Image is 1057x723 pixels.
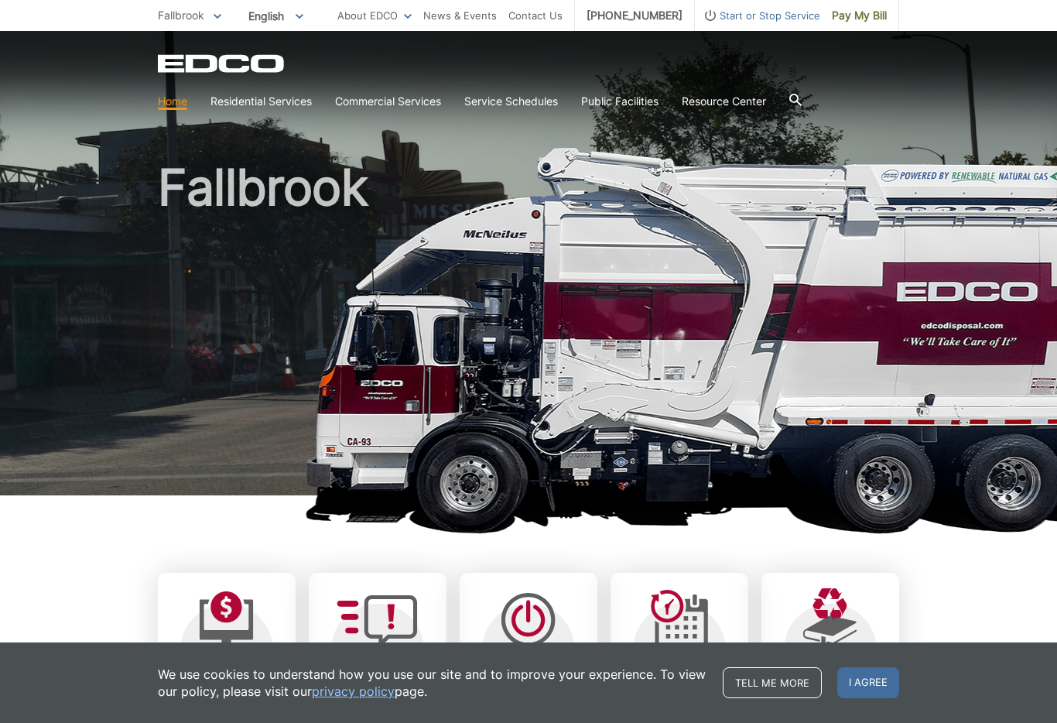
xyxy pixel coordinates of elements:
[158,93,187,110] a: Home
[723,667,822,698] a: Tell me more
[158,666,707,700] p: We use cookies to understand how you use our site and to improve your experience. To view our pol...
[335,93,441,110] a: Commercial Services
[464,93,558,110] a: Service Schedules
[581,93,658,110] a: Public Facilities
[312,683,395,700] a: privacy policy
[832,7,887,24] span: Pay My Bill
[837,667,899,698] span: I agree
[158,9,204,22] span: Fallbrook
[237,3,315,29] span: English
[508,7,563,24] a: Contact Us
[337,7,412,24] a: About EDCO
[682,93,766,110] a: Resource Center
[210,93,312,110] a: Residential Services
[423,7,497,24] a: News & Events
[158,54,286,73] a: EDCD logo. Return to the homepage.
[158,163,899,502] h1: Fallbrook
